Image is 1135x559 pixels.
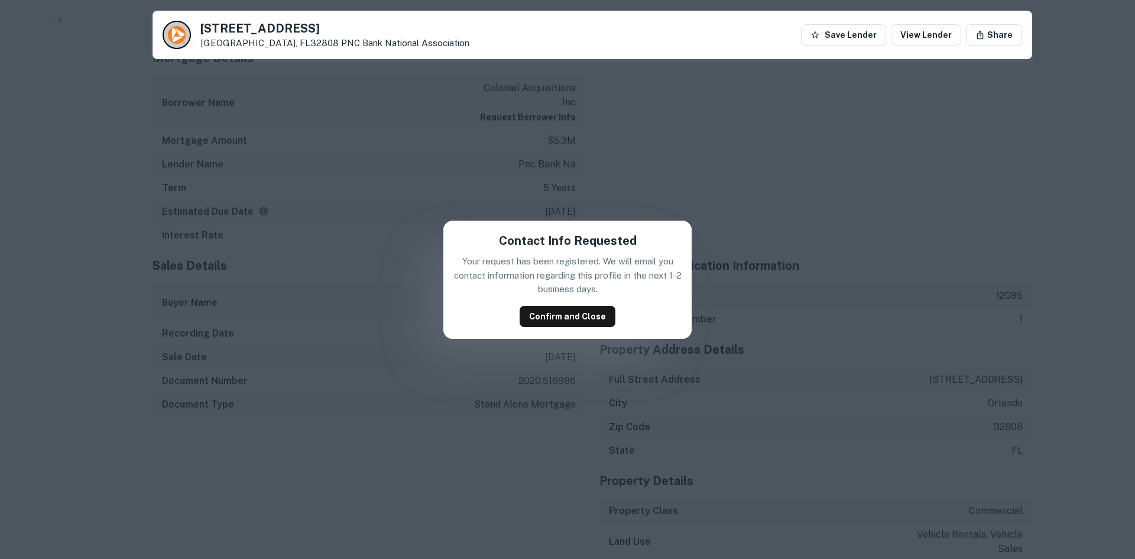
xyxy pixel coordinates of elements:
h5: Contact Info Requested [499,232,637,250]
a: PNC Bank National Association [341,38,469,48]
h5: [STREET_ADDRESS] [200,22,469,34]
button: Confirm and Close [520,306,615,327]
button: Save Lender [801,24,886,46]
p: Your request has been registered. We will email you contact information regarding this profile in... [453,254,682,296]
iframe: Chat Widget [1076,464,1135,521]
p: [GEOGRAPHIC_DATA], FL32808 [200,38,469,49]
button: Share [966,24,1022,46]
a: View Lender [891,24,961,46]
